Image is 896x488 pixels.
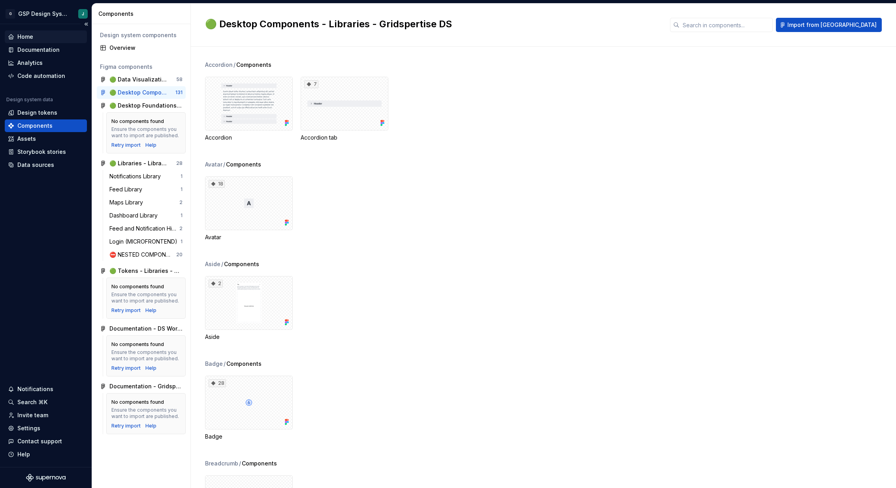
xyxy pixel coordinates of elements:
[145,365,156,371] a: Help
[205,233,293,241] div: Avatar
[97,265,186,277] a: 🟢 Tokens - Libraries - Gridspertise DS
[109,225,179,233] div: Feed and Notification History
[109,382,183,390] div: Documentation - Gridspertise DS
[82,11,84,17] div: J
[106,170,186,183] a: Notifications Library1
[111,399,164,405] div: No components found
[17,46,60,54] div: Documentation
[5,57,87,69] a: Analytics
[205,376,293,441] div: 28Badge
[5,119,87,132] a: Components
[6,9,15,19] div: G
[109,185,145,193] div: Feed Library
[224,360,226,368] span: /
[106,248,186,261] a: ⛔️ NESTED COMPONENTS20
[111,423,141,429] div: Retry import
[111,407,181,420] div: Ensure the components you want to import are published.
[179,199,183,206] div: 2
[224,260,259,268] span: Components
[5,70,87,82] a: Code automation
[109,238,181,246] div: Login (MICROFRONTEND)
[205,77,293,142] div: Accordion
[145,423,156,429] a: Help
[100,63,183,71] div: Figma components
[221,260,223,268] span: /
[97,42,186,54] a: Overview
[97,157,186,170] a: 🟢 Libraries - Libraries - Gridspertise DS28
[111,284,164,290] div: No components found
[242,460,277,467] span: Components
[26,474,66,482] svg: Supernova Logo
[205,61,233,69] div: Accordion
[106,209,186,222] a: Dashboard Library1
[5,396,87,409] button: Search ⌘K
[111,365,141,371] button: Retry import
[111,142,141,148] button: Retry import
[109,102,183,110] div: 🟢 Desktop Foundations - Libraries - Gridspertise DS
[81,19,92,30] button: Collapse sidebar
[17,72,65,80] div: Code automation
[17,109,57,117] div: Design tokens
[205,433,293,441] div: Badge
[109,89,168,96] div: 🟢 Desktop Components - Libraries - Gridspertise DS
[109,212,161,219] div: Dashboard Library
[17,135,36,143] div: Assets
[109,325,183,333] div: Documentation - DS Working group
[111,307,141,314] button: Retry import
[5,30,87,43] a: Home
[109,172,164,180] div: Notifications Library
[181,238,183,245] div: 1
[109,267,183,275] div: 🟢 Tokens - Libraries - Gridspertise DS
[5,435,87,448] button: Contact support
[787,21,877,29] span: Import from [GEOGRAPHIC_DATA]
[17,33,33,41] div: Home
[179,225,183,232] div: 2
[145,142,156,148] a: Help
[6,96,53,103] div: Design system data
[18,10,69,18] div: GSP Design System
[205,161,222,168] div: Avatar
[97,380,186,393] a: Documentation - Gridspertise DS
[97,86,186,99] a: 🟢 Desktop Components - Libraries - Gridspertise DS131
[17,398,47,406] div: Search ⌘K
[301,134,388,142] div: Accordion tab
[5,146,87,158] a: Storybook stories
[17,385,53,393] div: Notifications
[205,360,223,368] div: Badge
[226,360,262,368] span: Components
[205,333,293,341] div: Aside
[111,349,181,362] div: Ensure the components you want to import are published.
[97,73,186,86] a: 🟢 Data Visualization Components - Libraries - Gridspertise DS58
[17,161,54,169] div: Data sources
[106,235,186,248] a: Login (MICROFRONTEND)1
[109,199,146,206] div: Maps Library
[304,80,318,88] div: 7
[100,31,183,39] div: Design system components
[97,99,186,112] a: 🟢 Desktop Foundations - Libraries - Gridspertise DS
[776,18,882,32] button: Import from [GEOGRAPHIC_DATA]
[223,161,225,168] span: /
[17,411,48,419] div: Invite team
[209,379,226,387] div: 28
[5,448,87,461] button: Help
[111,118,164,125] div: No components found
[109,159,168,167] div: 🟢 Libraries - Libraries - Gridspertise DS
[5,44,87,56] a: Documentation
[5,409,87,422] a: Invite team
[176,160,183,166] div: 28
[109,44,183,52] div: Overview
[17,122,53,130] div: Components
[17,424,40,432] div: Settings
[205,460,238,467] div: Breadcrumb
[2,5,90,22] button: GGSP Design SystemJ
[680,18,773,32] input: Search in components...
[145,307,156,314] a: Help
[239,460,241,467] span: /
[5,159,87,171] a: Data sources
